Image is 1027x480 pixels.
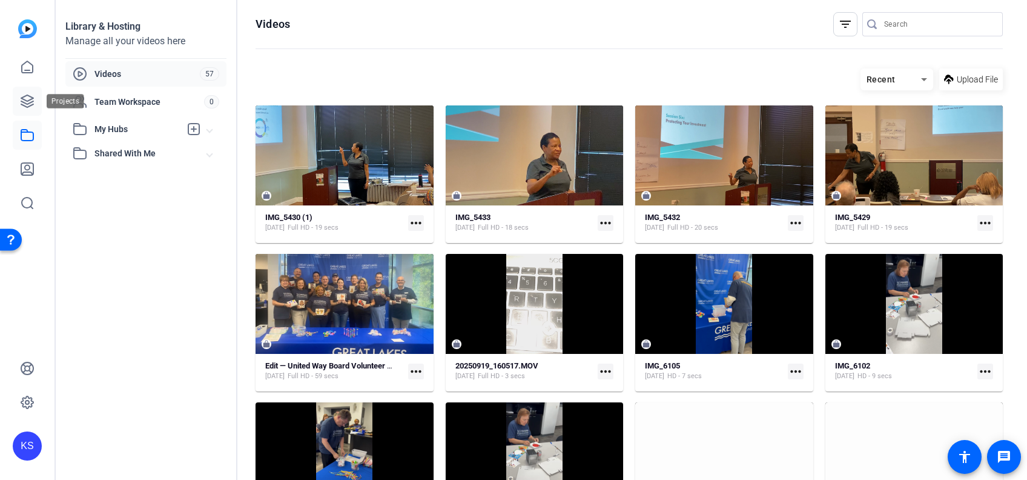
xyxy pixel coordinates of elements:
strong: IMG_6102 [835,361,870,370]
mat-expansion-panel-header: Shared With Me [65,141,226,165]
span: [DATE] [645,372,664,381]
mat-icon: more_horiz [598,215,613,231]
mat-icon: filter_list [838,17,853,32]
img: blue-gradient.svg [18,19,37,38]
a: IMG_5429[DATE]Full HD - 19 secs [835,213,973,233]
span: Shared With Me [94,147,207,160]
span: Full HD - 3 secs [478,372,525,381]
strong: 20250919_160517.MOV [455,361,538,370]
a: IMG_5433[DATE]Full HD - 18 secs [455,213,593,233]
span: Full HD - 19 secs [288,223,338,233]
strong: IMG_5429 [835,213,870,222]
span: [DATE] [455,372,475,381]
mat-icon: more_horiz [408,364,424,379]
span: HD - 9 secs [857,372,892,381]
span: [DATE] [265,372,285,381]
input: Search [884,17,993,32]
span: [DATE] [835,372,854,381]
a: IMG_6102[DATE]HD - 9 secs [835,361,973,381]
mat-icon: accessibility [957,450,972,464]
mat-icon: more_horiz [977,364,993,379]
mat-icon: more_horiz [788,215,804,231]
mat-expansion-panel-header: My Hubs [65,117,226,141]
strong: IMG_5433 [455,213,490,222]
span: [DATE] [265,223,285,233]
span: 57 [200,67,219,81]
span: Full HD - 20 secs [667,223,718,233]
h1: Videos [256,17,290,32]
span: My Hubs [94,123,180,136]
span: [DATE] [645,223,664,233]
strong: IMG_5430 (1) [265,213,312,222]
mat-icon: more_horiz [788,364,804,379]
span: Full HD - 18 secs [478,223,529,233]
mat-icon: more_horiz [598,364,613,379]
mat-icon: more_horiz [408,215,424,231]
mat-icon: more_horiz [977,215,993,231]
span: Team Workspace [94,96,204,108]
div: KS [13,432,42,461]
strong: IMG_6105 [645,361,680,370]
a: IMG_5432[DATE]Full HD - 20 secs [645,213,783,233]
div: Library & Hosting [65,19,226,34]
a: 20250919_160517.MOV[DATE]Full HD - 3 secs [455,361,593,381]
span: Full HD - 19 secs [857,223,908,233]
strong: Edit — United Way Board Volunteer Video [265,361,407,370]
a: Edit — United Way Board Volunteer Video[DATE]Full HD - 59 secs [265,361,403,381]
a: IMG_6105[DATE]HD - 7 secs [645,361,783,381]
span: Videos [94,68,200,80]
span: 0 [204,95,219,108]
span: [DATE] [455,223,475,233]
span: Recent [867,75,896,84]
div: Projects [47,94,85,108]
span: Full HD - 59 secs [288,372,338,381]
mat-icon: message [997,450,1011,464]
a: IMG_5430 (1)[DATE]Full HD - 19 secs [265,213,403,233]
span: HD - 7 secs [667,372,702,381]
strong: IMG_5432 [645,213,680,222]
span: [DATE] [835,223,854,233]
div: Manage all your videos here [65,34,226,48]
span: Upload File [957,73,998,86]
button: Upload File [939,68,1003,90]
